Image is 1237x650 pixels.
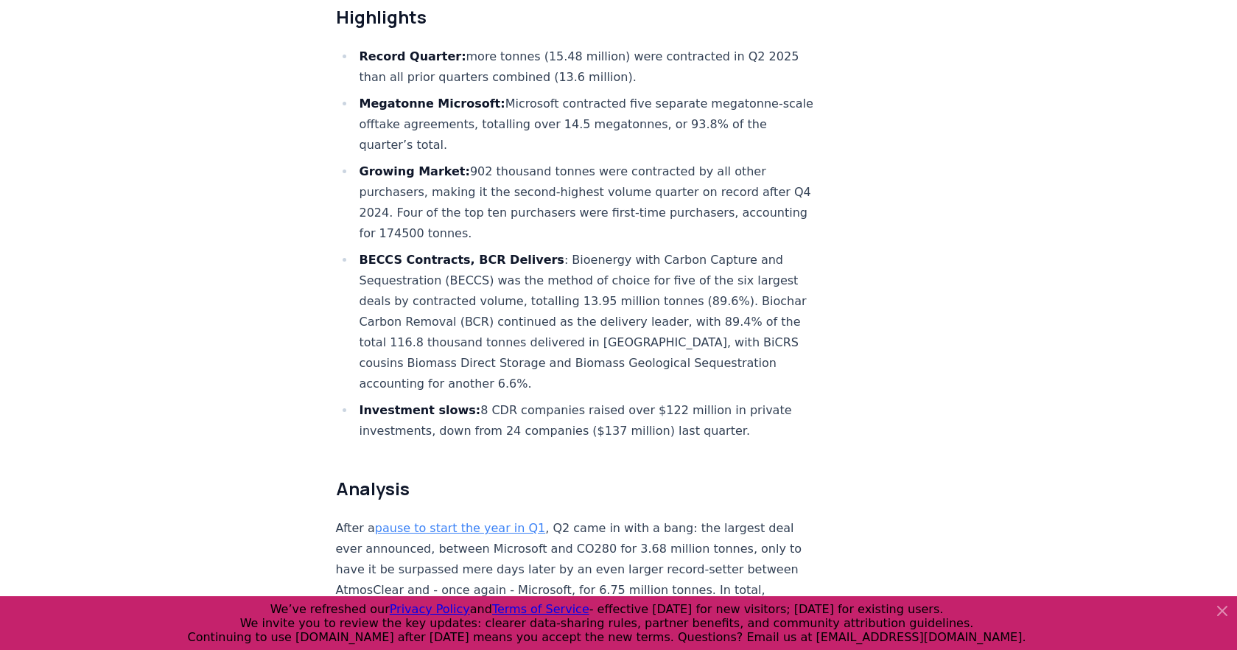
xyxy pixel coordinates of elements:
h2: Highlights [336,5,824,29]
strong: Growing Market: [360,164,470,178]
h2: Analysis [336,477,824,500]
li: 8 CDR companies raised over $122 million in private investments, down from 24 companies ($137 mil... [355,400,824,441]
li: : Bioenergy with Carbon Capture and Sequestration (BECCS) was the method of choice for five of th... [355,250,824,394]
li: Microsoft contracted five separate megatonne-scale offtake agreements, totalling over 14.5 megato... [355,94,824,155]
strong: Megatonne Microsoft: [360,97,505,111]
strong: Record Quarter: [360,49,466,63]
strong: BECCS Contracts, BCR Delivers [360,253,564,267]
a: pause to start the year in Q1 [375,521,545,535]
li: 902 thousand tonnes were contracted by all other purchasers, making it the second-highest volume ... [355,161,824,244]
li: more tonnes (15.48 million) were contracted in Q2 2025 than all prior quarters combined (13.6 mil... [355,46,824,88]
strong: Investment slows: [360,403,481,417]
